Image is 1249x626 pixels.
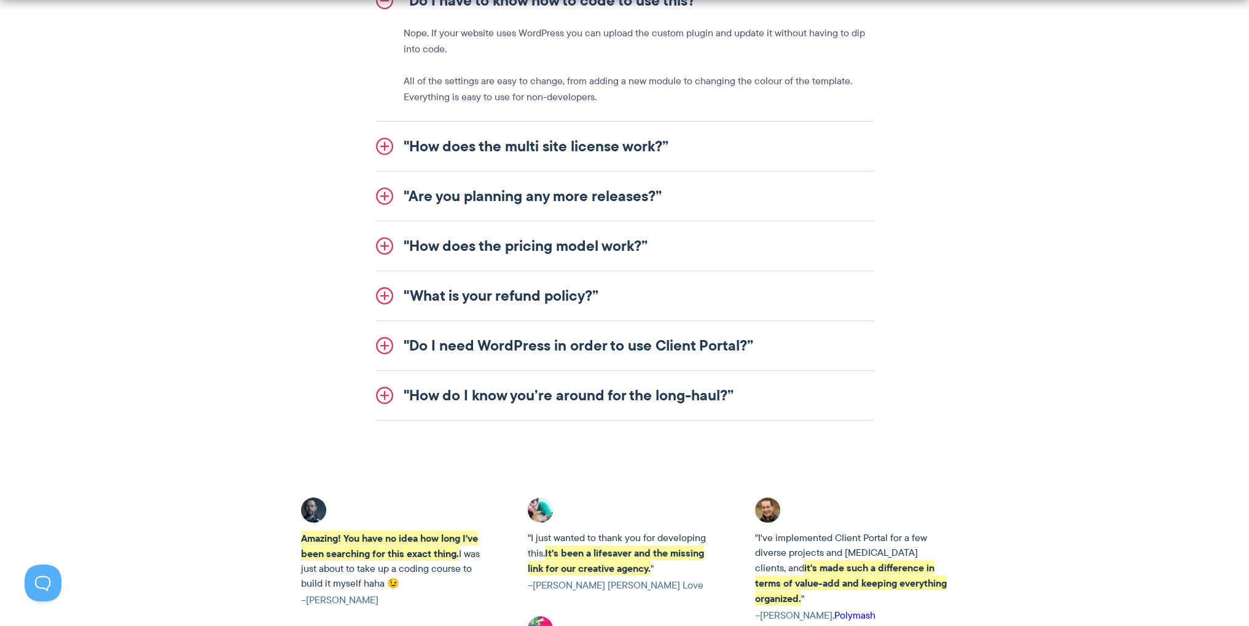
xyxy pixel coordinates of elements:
p: All of the settings are easy to change, from adding a new module to changing the colour of the te... [404,73,874,105]
cite: –[PERSON_NAME], [755,608,948,623]
p: I was just about to take up a coding course to build it myself haha 😉 [301,531,494,591]
a: "Are you planning any more releases?” [376,172,874,221]
p: "I've implemented Client Portal for a few diverse projects and [MEDICAL_DATA] clients, and " [755,531,948,606]
a: "How does the multi site license work?” [376,122,874,171]
cite: –[PERSON_NAME] [301,593,494,608]
p: "I just wanted to thank you for developing this. " [528,531,721,576]
strong: it's made such a difference in terms of value-add and keeping everything organized. [755,560,947,606]
a: "What is your refund policy?” [376,271,874,320]
a: "How does the pricing model work?” [376,221,874,271]
cite: –[PERSON_NAME] [PERSON_NAME] Love [528,578,721,593]
strong: It's been a lifesaver and the missing link for our creative agency. [528,545,704,576]
a: "How do I know you’re around for the long-haul?” [376,371,874,420]
p: Nope. If your website uses WordPress you can upload the custom plugin and update it without havin... [404,25,874,57]
iframe: Toggle Customer Support [25,565,61,601]
strong: Amazing! You have no idea how long I've been searching for this exact thing. [301,531,478,561]
img: Client Portal testimonial - Adrian C [301,497,326,523]
a: "Do I need WordPress in order to use Client Portal?” [376,321,874,370]
a: Polymash [834,608,875,622]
